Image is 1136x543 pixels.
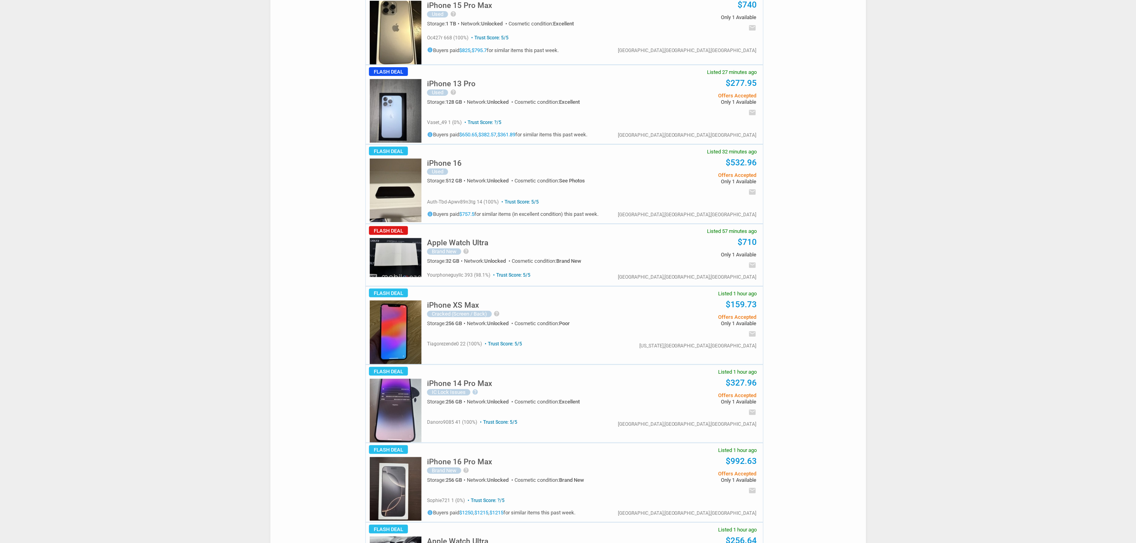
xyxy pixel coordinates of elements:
span: Listed 57 minutes ago [707,229,757,234]
span: Only 1 Available [637,179,756,184]
span: Unlocked [487,99,509,105]
div: [GEOGRAPHIC_DATA],[GEOGRAPHIC_DATA],[GEOGRAPHIC_DATA] [618,212,757,217]
a: iPhone 14 Pro Max [427,381,492,387]
img: s-l225.jpg [370,457,421,521]
a: $327.96 [726,378,757,388]
img: s-l225.jpg [370,301,421,364]
a: iPhone 16 Pro Max [427,460,492,465]
span: Trust Score: 5/5 [491,272,530,278]
div: Brand New [427,248,461,255]
div: Network: [461,21,509,26]
span: sophie721 1 (0%) [427,498,465,503]
span: Offers Accepted [637,314,756,320]
div: Cosmetic condition: [515,99,580,105]
i: email [749,261,757,269]
h5: iPhone XS Max [427,301,479,309]
div: Network: [467,477,515,483]
span: Flash Deal [369,67,408,76]
i: info [427,510,433,516]
span: Only 1 Available [637,321,756,326]
h5: iPhone 16 Pro Max [427,458,492,465]
i: help [463,467,470,473]
span: Listed 1 hour ago [718,291,757,296]
div: Storage: [427,258,464,264]
i: email [749,408,757,416]
span: 256 GB [446,399,462,405]
span: Excellent [559,99,580,105]
i: email [749,109,757,116]
span: Flash Deal [369,445,408,454]
a: $1215 [474,510,488,516]
span: Trust Score: 5/5 [483,341,522,347]
i: email [749,24,757,32]
h5: Buyers paid , , for similar items this past week. [427,510,575,516]
span: Only 1 Available [637,477,756,483]
h5: iPhone 16 [427,159,462,167]
span: Offers Accepted [637,393,756,398]
div: Network: [464,258,512,264]
span: Excellent [559,399,580,405]
div: Storage: [427,21,461,26]
span: Offers Accepted [637,173,756,178]
i: email [749,487,757,495]
a: iPhone XS Max [427,303,479,309]
div: Cosmetic condition: [515,178,585,183]
h5: iPhone 14 Pro Max [427,380,492,387]
i: email [749,188,757,196]
div: Storage: [427,399,467,404]
span: auth-tbd-apwv89n3tg 14 (100%) [427,199,499,205]
span: Only 1 Available [637,399,756,404]
a: $710 [738,237,757,247]
div: [GEOGRAPHIC_DATA],[GEOGRAPHIC_DATA],[GEOGRAPHIC_DATA] [618,275,757,279]
div: Storage: [427,178,467,183]
div: [GEOGRAPHIC_DATA],[GEOGRAPHIC_DATA],[GEOGRAPHIC_DATA] [618,133,757,138]
span: Excellent [553,21,574,27]
div: Network: [467,399,515,404]
div: Cosmetic condition: [512,258,581,264]
div: Cracked (Screen / Back) [427,311,492,317]
h5: iPhone 15 Pro Max [427,2,492,9]
div: Network: [467,321,515,326]
span: Trust Score: ?/5 [466,498,505,503]
div: Used [427,169,448,175]
span: Offers Accepted [637,471,756,476]
span: 512 GB [446,178,462,184]
a: $361.89 [497,132,515,138]
span: Listed 1 hour ago [718,527,757,532]
a: $992.63 [726,456,757,466]
div: [GEOGRAPHIC_DATA],[GEOGRAPHIC_DATA],[GEOGRAPHIC_DATA] [618,511,757,516]
span: Unlocked [484,258,506,264]
img: s-l225.jpg [370,238,421,277]
img: s-l225.jpg [370,379,421,442]
i: info [427,132,433,138]
i: help [450,89,456,95]
span: Only 1 Available [637,252,756,257]
span: Trust Score: 5/5 [470,35,509,41]
h5: Apple Watch Ultra [427,239,488,246]
span: Unlocked [487,477,509,483]
span: 256 GB [446,320,462,326]
span: Unlocked [487,399,509,405]
div: Storage: [427,321,467,326]
i: help [463,248,470,254]
div: Used [427,11,448,17]
span: yourphoneguyllc 393 (98.1%) [427,272,490,278]
span: Offers Accepted [637,93,756,98]
span: Unlocked [481,21,503,27]
span: Brand New [559,477,584,483]
div: Storage: [427,477,467,483]
div: Cosmetic condition: [515,477,584,483]
a: $1215 [489,510,503,516]
span: Only 1 Available [637,99,756,105]
img: s-l225.jpg [370,1,421,64]
a: $795.7 [472,47,487,53]
div: Used [427,89,448,96]
span: vaset_49 1 (0%) [427,120,462,125]
i: help [472,389,479,395]
i: help [450,11,456,17]
div: Storage: [427,99,467,105]
img: s-l225.jpg [370,159,421,222]
span: Flash Deal [369,147,408,155]
a: iPhone 15 Pro Max [427,3,492,9]
a: $825 [459,47,470,53]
